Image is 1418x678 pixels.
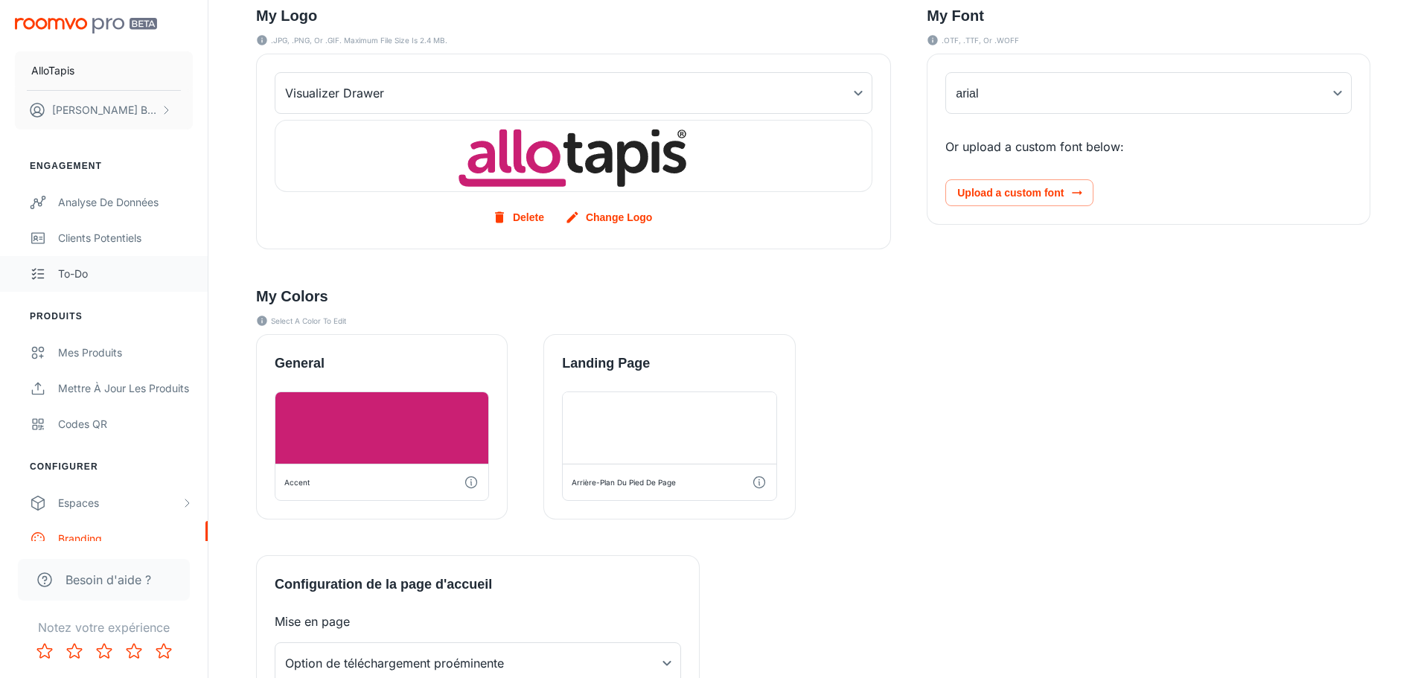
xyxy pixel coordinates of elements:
button: Rate 5 star [149,636,179,666]
h5: My Colors [256,285,1370,307]
div: Accent [284,475,310,490]
span: Configuration de la page d'accueil [275,574,681,595]
img: my_landing_page_logo_background_image_en-us.png [449,121,698,191]
span: General [275,353,489,374]
p: [PERSON_NAME] Bido [52,102,157,118]
p: AlloTapis [31,63,74,79]
button: AlloTapis [15,51,193,90]
span: Besoin d'aide ? [66,571,151,589]
button: Rate 4 star [119,636,149,666]
div: Visualizer Drawer [275,72,872,114]
button: Rate 2 star [60,636,89,666]
div: Branding [58,531,193,547]
div: To-do [58,266,193,282]
h5: My Logo [256,4,891,27]
button: [PERSON_NAME] Bido [15,91,193,129]
p: Notez votre expérience [12,618,196,636]
button: Rate 1 star [30,636,60,666]
div: arial [945,72,1352,114]
div: Mettre à jour les produits [58,380,193,397]
button: Delete [489,204,550,231]
label: Change Logo [562,204,658,231]
div: Analyse de données [58,194,193,211]
span: .JPG, .PNG, or .GIF. Maximum file size is 2.4 MB. [271,33,447,48]
span: .OTF, .TTF, or .WOFF [942,33,1019,48]
button: Rate 3 star [89,636,119,666]
h5: My Font [927,4,1370,27]
div: Mes produits [58,345,193,361]
p: Or upload a custom font below: [945,138,1352,156]
p: Mise en page [275,613,681,630]
div: Arrière-plan du pied de page [572,475,676,490]
span: Upload a custom font [945,179,1093,206]
img: Roomvo PRO Beta [15,18,157,33]
div: Espaces [58,495,181,511]
span: Landing Page [562,353,776,374]
div: Codes QR [58,416,193,432]
div: Clients potentiels [58,230,193,246]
